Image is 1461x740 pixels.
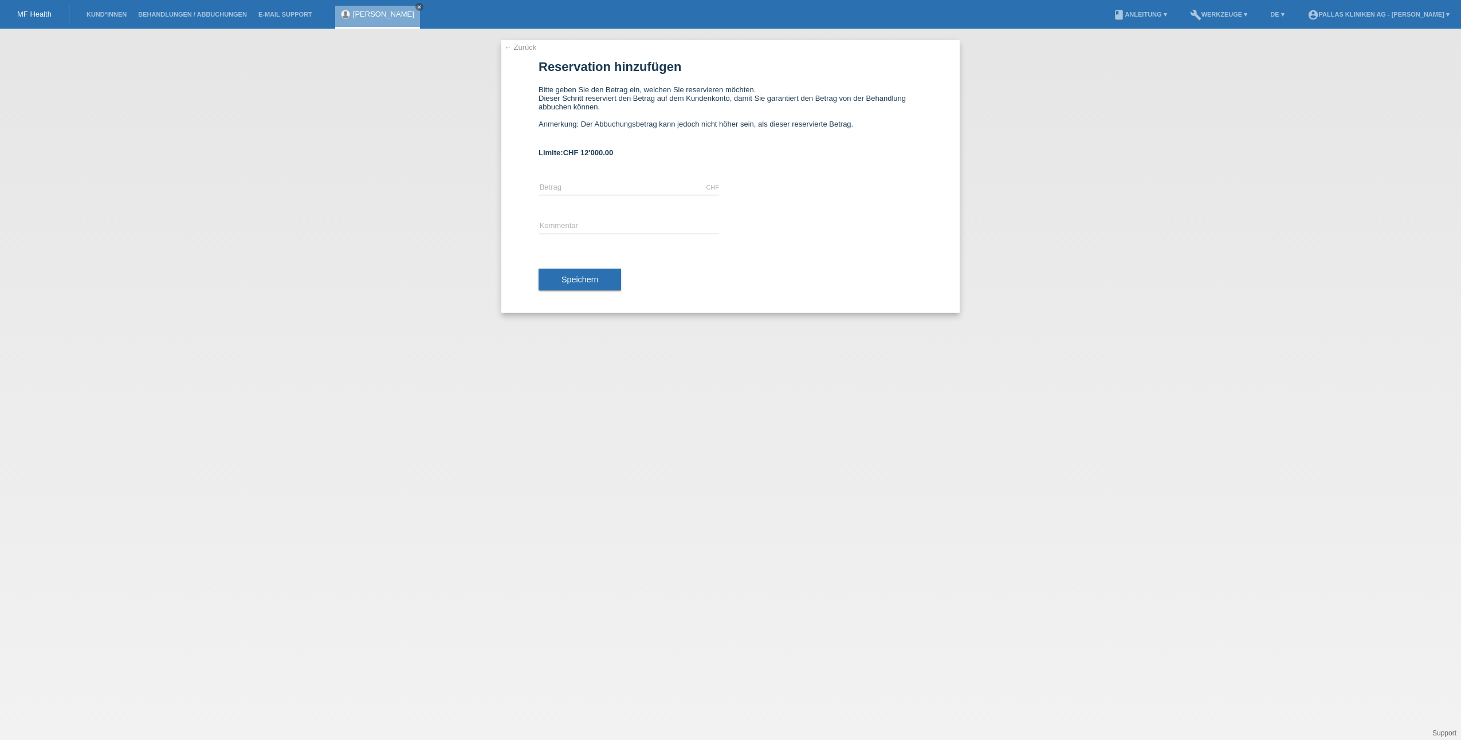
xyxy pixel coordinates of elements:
[706,184,719,191] div: CHF
[81,11,132,18] a: Kund*innen
[539,60,922,74] h1: Reservation hinzufügen
[415,3,423,11] a: close
[417,4,422,10] i: close
[17,10,52,18] a: MF Health
[132,11,253,18] a: Behandlungen / Abbuchungen
[563,148,614,157] span: CHF 12'000.00
[1432,729,1456,737] a: Support
[561,275,598,284] span: Speichern
[1264,11,1290,18] a: DE ▾
[1307,9,1319,21] i: account_circle
[1302,11,1455,18] a: account_circlePallas Kliniken AG - [PERSON_NAME] ▾
[1113,9,1125,21] i: book
[353,10,414,18] a: [PERSON_NAME]
[539,269,621,290] button: Speichern
[1184,11,1254,18] a: buildWerkzeuge ▾
[539,148,613,157] b: Limite:
[1190,9,1201,21] i: build
[539,85,922,137] div: Bitte geben Sie den Betrag ein, welchen Sie reservieren möchten. Dieser Schritt reserviert den Be...
[1107,11,1172,18] a: bookAnleitung ▾
[504,43,536,52] a: ← Zurück
[253,11,318,18] a: E-Mail Support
